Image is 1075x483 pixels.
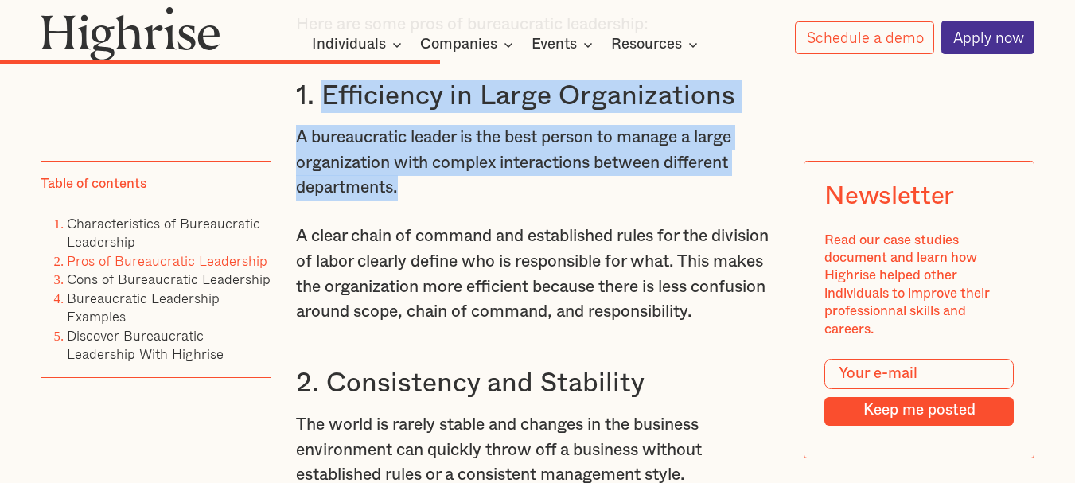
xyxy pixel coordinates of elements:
a: Cons of Bureaucratic Leadership [67,269,271,290]
p: A clear chain of command and established rules for the division of labor clearly define who is re... [296,224,779,325]
div: Events [532,35,577,54]
input: Your e-mail [824,359,1014,389]
form: Modal Form [824,359,1014,426]
div: Individuals [312,35,386,54]
a: Pros of Bureaucratic Leadership [67,250,267,271]
div: Events [532,35,598,54]
a: Bureaucratic Leadership Examples [67,287,220,327]
a: Schedule a demo [795,21,935,54]
div: Companies [420,35,518,54]
img: Highrise logo [41,6,220,60]
div: Resources [611,35,682,54]
div: Individuals [312,35,407,54]
a: Characteristics of Bureaucratic Leadership [67,212,260,252]
h3: 2. Consistency and Stability [296,367,779,400]
a: Discover Bureaucratic Leadership With Highrise [67,325,224,364]
div: Resources [611,35,703,54]
div: Companies [420,35,497,54]
a: Apply now [941,21,1035,54]
p: A bureaucratic leader is the best person to manage a large organization with complex interactions... [296,125,779,201]
div: Read our case studies document and learn how Highrise helped other individuals to improve their p... [824,232,1014,339]
div: Table of contents [41,176,146,193]
div: Newsletter [824,182,954,212]
h3: 1. Efficiency in Large Organizations [296,80,779,113]
input: Keep me posted [824,398,1014,426]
